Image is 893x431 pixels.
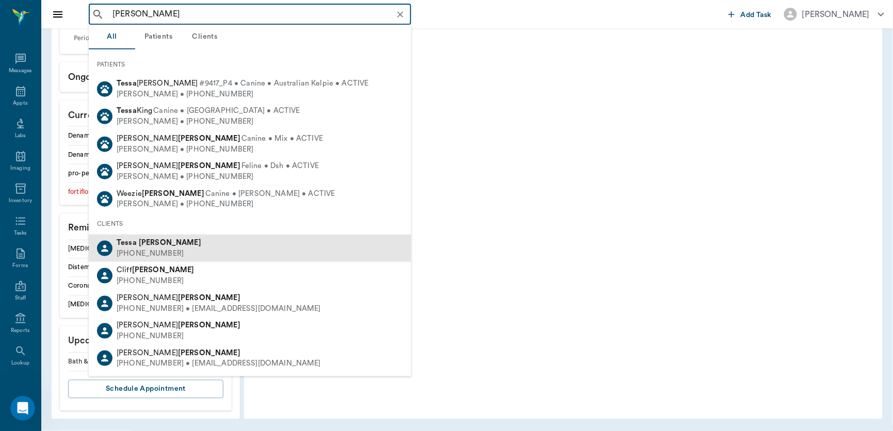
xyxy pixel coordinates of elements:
[9,197,32,205] div: Inventory
[117,294,240,302] span: [PERSON_NAME]
[60,62,232,88] p: Ongoing diagnosis
[60,101,232,126] p: Current Rx
[776,5,892,24] button: [PERSON_NAME]
[117,359,321,370] div: [PHONE_NUMBER] • [EMAIL_ADDRESS][DOMAIN_NAME]
[68,263,181,273] div: Distemper/Parvo Vaccination Annual
[68,187,126,197] div: fortiflora sa packet
[68,31,101,46] div: Perio
[117,331,240,342] div: [PHONE_NUMBER]
[117,107,137,115] b: Tessa
[117,276,194,287] div: [PHONE_NUMBER]
[241,134,323,144] span: Canine • Mix • ACTIVE
[68,300,198,310] div: [MEDICAL_DATA] Canine Annual ( Bundled)
[117,267,194,274] span: Cliff
[60,326,232,352] p: Upcoming appointments
[178,135,240,142] b: [PERSON_NAME]
[15,294,26,302] div: Staff
[117,107,152,115] span: King
[89,213,411,235] div: CLIENTS
[12,262,28,270] div: Forms
[9,67,33,75] div: Messages
[117,248,201,259] div: [PHONE_NUMBER]
[178,294,240,302] b: [PERSON_NAME]
[724,5,776,24] button: Add Task
[117,79,198,87] span: [PERSON_NAME]
[68,150,136,160] div: Denamarin Large 30ct
[108,7,408,22] input: Search
[15,132,26,140] div: Labs
[117,199,335,210] div: [PERSON_NAME] • [PHONE_NUMBER]
[135,25,182,49] button: Patients
[117,144,323,155] div: [PERSON_NAME] • [PHONE_NUMBER]
[11,359,29,367] div: Lookup
[68,281,151,291] div: Corona Vaccination Annual
[117,162,240,170] span: [PERSON_NAME]
[68,357,104,367] div: Bath & Surgery
[117,79,137,87] b: Tessa
[14,229,27,237] div: Tasks
[89,54,411,75] div: PATIENTS
[68,244,164,254] div: [MEDICAL_DATA] Antigen Test
[11,327,30,335] div: Reports
[178,349,240,357] b: [PERSON_NAME]
[205,189,335,200] span: Canine • [PERSON_NAME] • ACTIVE
[68,169,142,178] div: pro-pectalin paste 30ml
[142,190,204,197] b: [PERSON_NAME]
[10,164,30,172] div: Imaging
[178,321,240,329] b: [PERSON_NAME]
[13,100,27,107] div: Appts
[117,239,137,246] b: Tessa
[182,25,228,49] button: Clients
[117,89,369,100] div: [PERSON_NAME] • [PHONE_NUMBER]
[117,135,240,142] span: [PERSON_NAME]
[393,7,408,22] button: Clear
[10,396,35,421] iframe: Intercom live chat
[117,117,300,127] div: [PERSON_NAME] • [PHONE_NUMBER]
[153,106,300,117] span: Canine • [GEOGRAPHIC_DATA] • ACTIVE
[117,172,319,183] div: [PERSON_NAME] • [PHONE_NUMBER]
[802,8,870,21] div: [PERSON_NAME]
[60,213,232,239] p: Reminders
[47,4,68,25] button: Close drawer
[199,78,369,89] span: #9417_P4 • Canine • Australian Kelpie • ACTIVE
[89,25,135,49] button: All
[117,321,240,329] span: [PERSON_NAME]
[117,304,321,314] div: [PHONE_NUMBER] • [EMAIL_ADDRESS][DOMAIN_NAME]
[178,162,240,170] b: [PERSON_NAME]
[68,131,144,141] div: Denamarin Medium 30ct
[241,161,319,172] span: Feline • Dsh • ACTIVE
[68,380,223,399] button: Schedule Appointment
[117,349,240,357] span: [PERSON_NAME]
[139,239,201,246] b: [PERSON_NAME]
[132,267,194,274] b: [PERSON_NAME]
[117,190,204,197] span: Weezie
